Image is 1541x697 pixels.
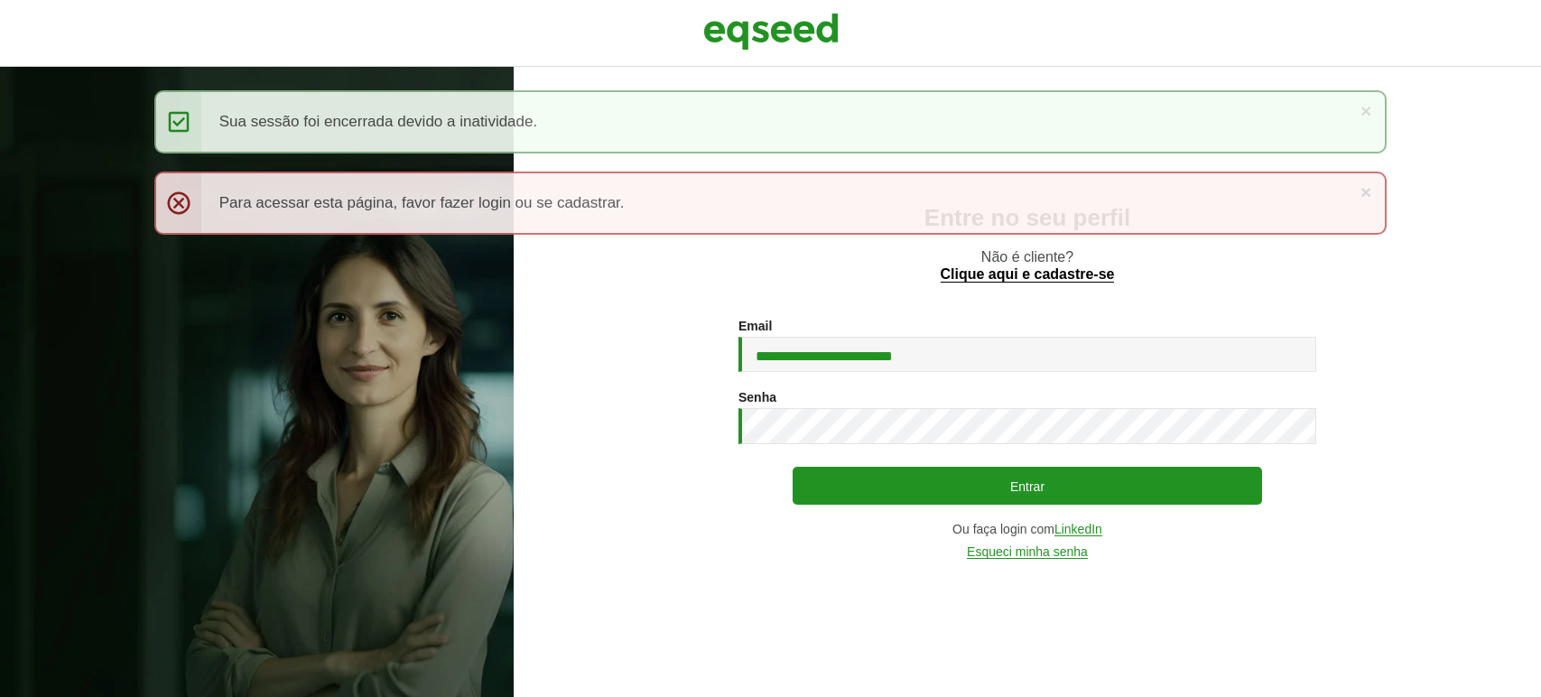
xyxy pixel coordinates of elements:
a: × [1360,182,1371,201]
p: Não é cliente? [550,248,1505,283]
label: Senha [738,391,776,404]
img: EqSeed Logo [703,9,839,54]
a: Clique aqui e cadastre-se [941,267,1115,283]
div: Ou faça login com [738,523,1316,536]
label: Email [738,320,772,332]
div: Para acessar esta página, favor fazer login ou se cadastrar. [154,172,1388,235]
a: LinkedIn [1054,523,1102,536]
button: Entrar [793,467,1262,505]
a: Esqueci minha senha [967,545,1088,559]
a: × [1360,101,1371,120]
div: Sua sessão foi encerrada devido a inatividade. [154,90,1388,153]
